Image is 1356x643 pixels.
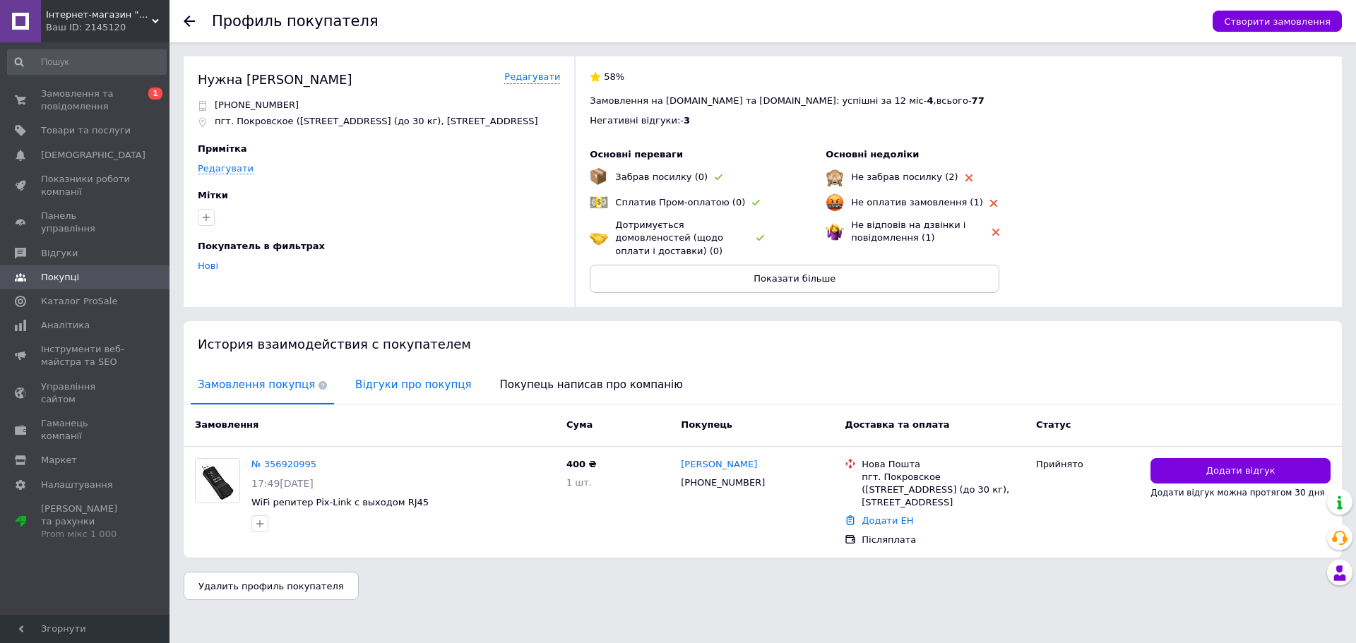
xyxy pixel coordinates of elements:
span: Покупець написав про компанію [493,367,690,403]
img: emoji [826,193,844,212]
span: Статус [1036,419,1071,430]
span: [DEMOGRAPHIC_DATA] [41,149,145,162]
img: Фото товару [196,459,239,503]
span: Створити замовлення [1224,16,1331,27]
span: Замовлення на [DOMAIN_NAME] та [DOMAIN_NAME]: успішні за 12 міс - , всього - [590,95,984,106]
span: Відгуки про покупця [348,367,478,403]
input: Пошук [7,49,167,75]
a: Редагувати [198,163,254,174]
span: 4 [927,95,933,106]
span: Cума [566,419,593,430]
span: Показати більше [754,273,835,284]
span: Гаманець компанії [41,417,131,443]
span: Замовлення [195,419,258,430]
span: Не оплатив замовлення (1) [851,197,982,208]
span: Удалить профиль покупателя [198,581,344,591]
div: Прийнято [1036,458,1139,471]
span: Покупці [41,271,79,284]
span: Сплатив Пром-оплатою (0) [615,197,745,208]
div: Післяплата [862,534,1025,546]
div: Ваш ID: 2145120 [46,21,169,34]
span: 1 шт. [566,477,592,488]
img: rating-tag-type [756,235,764,241]
a: Додати ЕН [862,515,913,526]
span: Основні переваги [590,149,683,160]
img: rating-tag-type [715,174,722,181]
img: emoji [590,168,607,185]
a: Фото товару [195,458,240,503]
span: Доставка та оплата [845,419,949,430]
span: Додати відгук [1206,464,1275,478]
span: Відгуки [41,247,78,260]
img: emoji [826,168,844,186]
p: пгт. Покровское ([STREET_ADDRESS] (до 30 кг), [STREET_ADDRESS] [215,115,538,128]
a: WiFi репитер Pix-Link с выходом RJ45 [251,497,429,507]
button: Додати відгук [1150,458,1331,484]
span: Негативні відгуки: - [590,115,684,126]
span: Каталог ProSale [41,295,117,308]
span: Маркет [41,454,77,467]
img: emoji [590,193,608,212]
span: Додати відгук можна протягом 30 дня [1150,488,1324,498]
span: 400 ₴ [566,459,597,469]
img: rating-tag-type [965,174,973,181]
span: Не відповів на дзвінки і повідомлення (1) [851,220,965,243]
span: 17:49[DATE] [251,478,314,489]
span: Замовлення покупця [191,367,334,403]
span: 77 [972,95,985,106]
img: rating-tag-type [992,229,999,236]
span: Дотримується домовленостей (щодо оплати і доставки) (0) [615,220,723,256]
img: rating-tag-type [990,200,997,207]
div: Prom мікс 1 000 [41,528,131,541]
span: Управління сайтом [41,380,131,406]
span: Не забрав посилку (2) [851,172,958,182]
p: [PHONE_NUMBER] [215,99,299,112]
button: Створити замовлення [1213,11,1342,32]
a: Нові [198,260,218,271]
button: Удалить профиль покупателя [184,572,359,600]
img: emoji [826,222,844,241]
div: Нова Пошта [862,458,1025,471]
div: Покупатель в фильтрах [198,240,557,253]
span: Покупець [681,419,732,430]
span: Інтернет-магазин "CHINA Лавка" [46,8,152,21]
span: Замовлення та повідомлення [41,88,131,113]
span: История взаимодействия с покупателем [198,337,471,351]
div: [PHONE_NUMBER] [678,474,768,492]
div: Повернутися назад [184,16,195,27]
span: 1 [148,88,162,100]
button: Показати більше [590,265,999,293]
span: Аналітика [41,319,90,332]
span: Товари та послуги [41,124,131,137]
span: [PERSON_NAME] та рахунки [41,503,131,541]
img: emoji [590,229,608,247]
span: Забрав посилку (0) [615,172,708,182]
span: Панель управління [41,210,131,235]
div: пгт. Покровское ([STREET_ADDRESS] (до 30 кг), [STREET_ADDRESS] [862,471,1025,510]
span: Показники роботи компанії [41,173,131,198]
h1: Профиль покупателя [212,13,379,30]
span: 58% [604,71,624,82]
span: Інструменти веб-майстра та SEO [41,343,131,368]
span: Мітки [198,190,228,200]
img: rating-tag-type [752,200,760,206]
a: [PERSON_NAME] [681,458,757,471]
a: № 356920995 [251,459,316,469]
div: Нужна [PERSON_NAME] [198,71,352,88]
span: 3 [684,115,690,126]
span: Налаштування [41,479,113,491]
span: Основні недоліки [826,149,919,160]
a: Редагувати [504,71,560,84]
span: Примітка [198,143,247,154]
